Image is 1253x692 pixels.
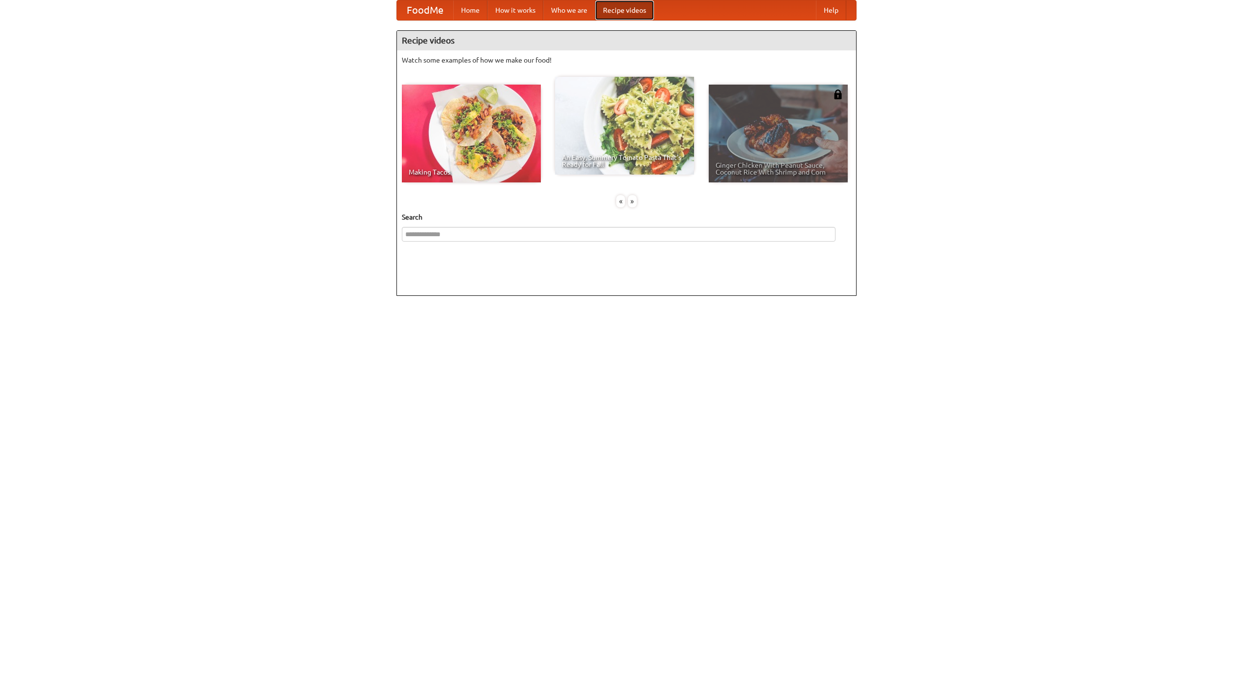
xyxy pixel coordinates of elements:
a: Help [816,0,846,20]
div: « [616,195,625,207]
a: FoodMe [397,0,453,20]
span: An Easy, Summery Tomato Pasta That's Ready for Fall [562,154,687,168]
p: Watch some examples of how we make our food! [402,55,851,65]
a: An Easy, Summery Tomato Pasta That's Ready for Fall [555,77,694,175]
a: Who we are [543,0,595,20]
h4: Recipe videos [397,31,856,50]
a: Home [453,0,487,20]
div: » [628,195,637,207]
a: How it works [487,0,543,20]
a: Recipe videos [595,0,654,20]
img: 483408.png [833,89,843,99]
span: Making Tacos [409,169,534,176]
h5: Search [402,212,851,222]
a: Making Tacos [402,85,541,182]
